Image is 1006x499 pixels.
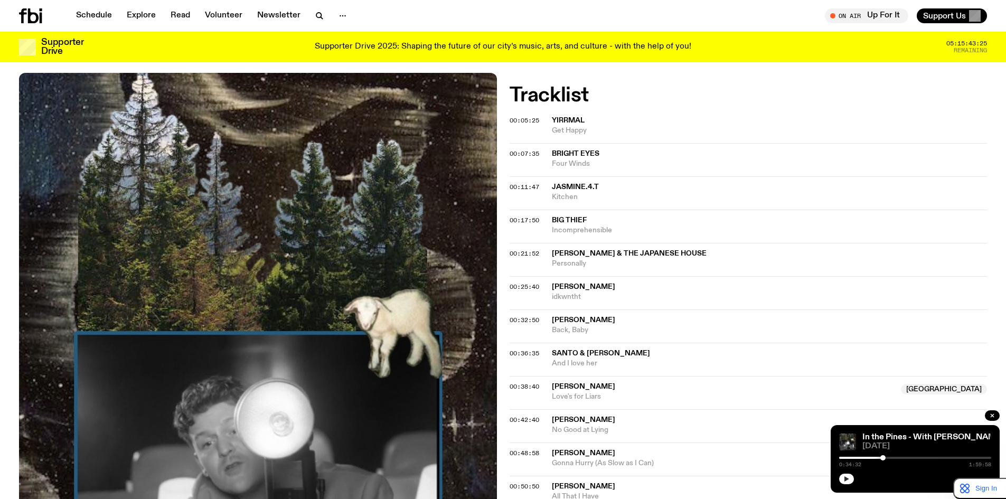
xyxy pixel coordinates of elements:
span: 00:17:50 [510,216,539,224]
span: idkwntht [552,292,988,302]
button: 00:07:35 [510,151,539,157]
span: Gonna Hurry (As Slow as I Can) [552,458,988,468]
button: 00:38:40 [510,384,539,390]
span: 00:32:50 [510,316,539,324]
a: Schedule [70,8,118,23]
p: Supporter Drive 2025: Shaping the future of our city’s music, arts, and culture - with the help o... [315,42,691,52]
span: 00:07:35 [510,149,539,158]
span: 00:38:40 [510,382,539,391]
span: 00:11:47 [510,183,539,191]
span: No Good at Lying [552,425,988,435]
span: 00:36:35 [510,349,539,357]
span: jasmine.4.t [552,183,599,191]
button: 00:50:50 [510,484,539,489]
span: Yirrmal [552,117,585,124]
h3: Supporter Drive [41,38,83,56]
button: 00:17:50 [510,218,539,223]
span: Big Thief [552,216,587,224]
span: [PERSON_NAME] [552,383,615,390]
span: Support Us [923,11,966,21]
span: And I love her [552,359,988,369]
span: Personally [552,259,988,269]
span: Incomprehensible [552,225,988,236]
span: 05:15:43:25 [946,41,987,46]
span: 00:50:50 [510,482,539,491]
span: [DATE] [862,442,991,450]
span: Santo & [PERSON_NAME] [552,350,650,357]
span: Love's for Liars [552,392,895,402]
button: 00:05:25 [510,118,539,124]
span: [GEOGRAPHIC_DATA] [901,384,987,394]
span: 00:42:40 [510,416,539,424]
button: Support Us [917,8,987,23]
span: Back, Baby [552,325,988,335]
span: [PERSON_NAME] [552,416,615,423]
button: 00:42:40 [510,417,539,423]
span: 0:34:32 [839,462,861,467]
span: [PERSON_NAME] [552,316,615,324]
span: Get Happy [552,126,988,136]
a: Newsletter [251,8,307,23]
button: 00:11:47 [510,184,539,190]
span: [PERSON_NAME] [552,449,615,457]
span: Four Winds [552,159,988,169]
span: 00:48:58 [510,449,539,457]
span: 00:25:40 [510,283,539,291]
button: 00:25:40 [510,284,539,290]
button: On AirUp For It [825,8,908,23]
span: [PERSON_NAME] [552,483,615,490]
a: Explore [120,8,162,23]
button: 00:21:52 [510,251,539,257]
button: 00:32:50 [510,317,539,323]
span: 00:21:52 [510,249,539,258]
span: [PERSON_NAME] [552,283,615,290]
h2: Tracklist [510,86,988,105]
span: Bright Eyes [552,150,599,157]
a: Read [164,8,196,23]
span: Kitchen [552,192,988,202]
span: [PERSON_NAME] & The Japanese House [552,250,707,257]
button: 00:48:58 [510,450,539,456]
button: 00:36:35 [510,351,539,356]
span: 1:59:58 [969,462,991,467]
span: 00:05:25 [510,116,539,125]
span: Remaining [954,48,987,53]
a: Volunteer [199,8,249,23]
